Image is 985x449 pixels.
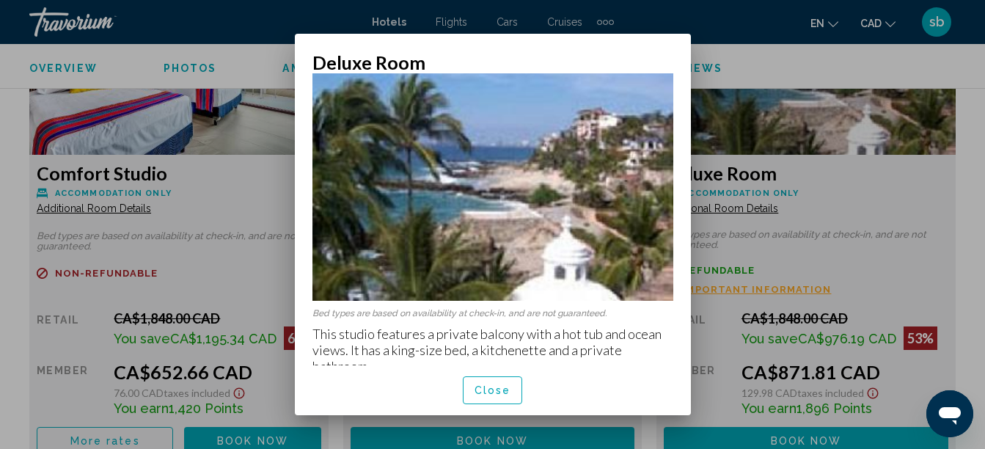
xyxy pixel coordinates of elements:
[475,385,511,397] span: Close
[312,51,673,73] h2: Deluxe Room
[312,308,673,318] p: Bed types are based on availability at check-in, and are not guaranteed.
[926,390,973,437] iframe: Bouton de lancement de la fenêtre de messagerie
[463,376,523,404] button: Close
[312,31,673,300] img: 183b7c89-5329-4fad-97b5-ccfdef074943.jpeg
[312,326,673,374] p: This studio features a private balcony with a hot tub and ocean views. It has a king-size bed, a ...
